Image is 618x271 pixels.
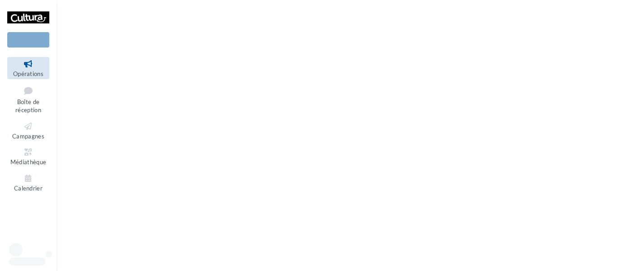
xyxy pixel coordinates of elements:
span: Boîte de réception [15,98,41,114]
span: Opérations [13,70,43,77]
span: Calendrier [14,185,43,192]
a: Calendrier [7,171,49,194]
a: Campagnes [7,119,49,142]
a: Boîte de réception [7,83,49,116]
div: Nouvelle campagne [7,32,49,48]
span: Campagnes [12,133,44,140]
span: Médiathèque [10,158,47,166]
a: Opérations [7,57,49,79]
a: Médiathèque [7,145,49,167]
